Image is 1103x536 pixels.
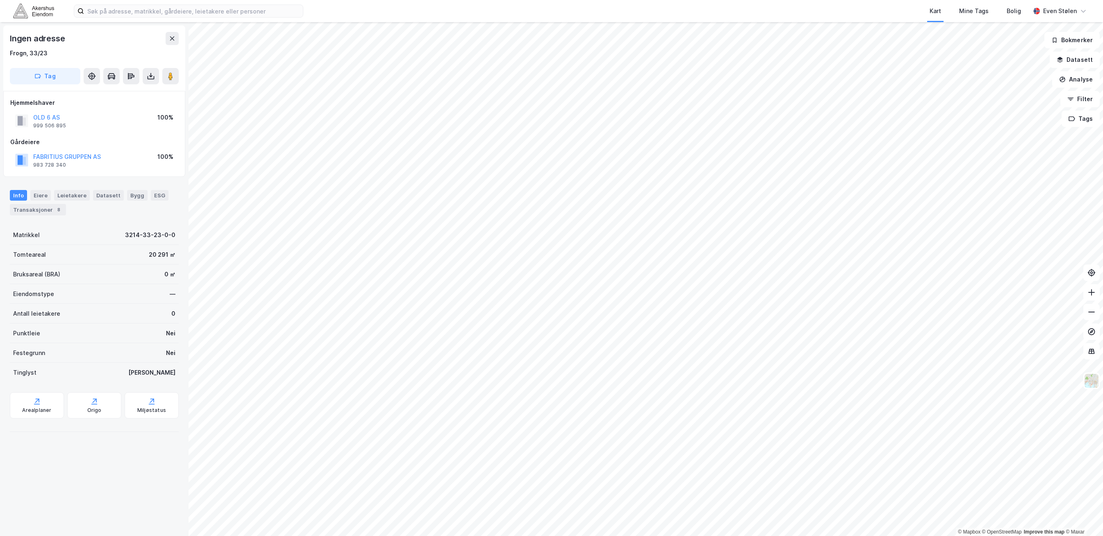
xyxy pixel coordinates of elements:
div: Kart [930,6,941,16]
div: Nei [166,348,175,358]
div: Eiere [30,190,51,201]
div: Even Stølen [1043,6,1077,16]
div: 0 ㎡ [164,269,175,279]
div: 983 728 340 [33,162,66,168]
div: Origo [87,407,102,414]
div: Antall leietakere [13,309,60,319]
div: Nei [166,328,175,338]
div: Frogn, 33/23 [10,48,48,58]
button: Datasett [1050,52,1100,68]
div: Ingen adresse [10,32,66,45]
img: akershus-eiendom-logo.9091f326c980b4bce74ccdd9f866810c.svg [13,4,54,18]
iframe: Chat Widget [1062,497,1103,536]
div: [PERSON_NAME] [128,368,175,378]
div: 100% [157,113,173,122]
div: Bolig [1007,6,1021,16]
button: Tags [1062,111,1100,127]
div: 8 [55,206,63,214]
div: — [170,289,175,299]
div: Arealplaner [22,407,51,414]
a: OpenStreetMap [982,529,1022,535]
div: Datasett [93,190,124,201]
a: Mapbox [958,529,980,535]
a: Improve this map [1024,529,1064,535]
div: Miljøstatus [137,407,166,414]
div: Leietakere [54,190,90,201]
img: Z [1084,373,1099,389]
div: Info [10,190,27,201]
div: Tomteareal [13,250,46,260]
div: Tinglyst [13,368,36,378]
button: Analyse [1052,71,1100,88]
div: 3214-33-23-0-0 [125,230,175,240]
div: Matrikkel [13,230,40,240]
div: 20 291 ㎡ [149,250,175,260]
div: Festegrunn [13,348,45,358]
div: Mine Tags [959,6,989,16]
div: Bygg [127,190,148,201]
div: Gårdeiere [10,137,178,147]
div: ESG [151,190,168,201]
div: Hjemmelshaver [10,98,178,108]
div: Punktleie [13,328,40,338]
button: Tag [10,68,80,84]
div: 999 506 895 [33,122,66,129]
div: 0 [171,309,175,319]
div: Eiendomstype [13,289,54,299]
div: Transaksjoner [10,204,66,215]
div: Kontrollprogram for chat [1062,497,1103,536]
button: Bokmerker [1044,32,1100,48]
button: Filter [1060,91,1100,107]
input: Søk på adresse, matrikkel, gårdeiere, leietakere eller personer [84,5,303,17]
div: Bruksareal (BRA) [13,269,60,279]
div: 100% [157,152,173,162]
